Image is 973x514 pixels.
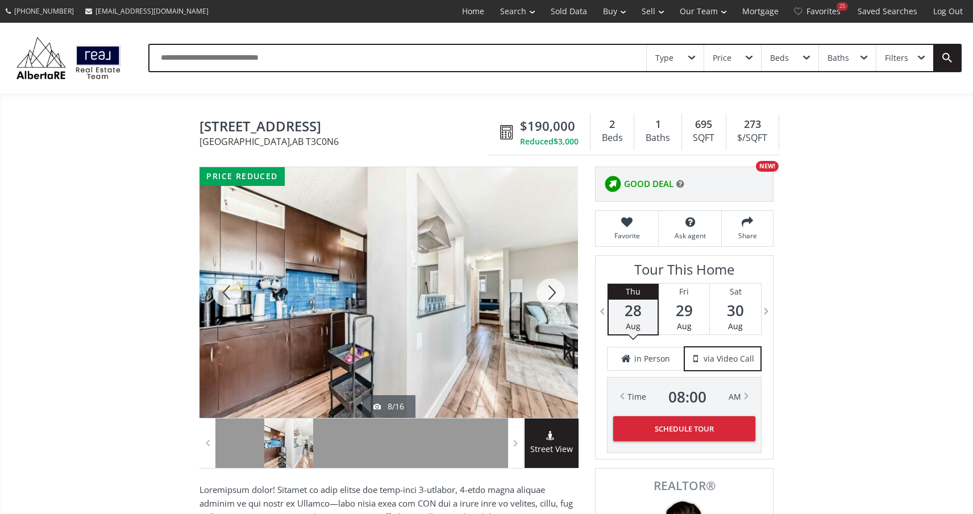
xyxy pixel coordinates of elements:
[640,117,675,132] div: 1
[596,130,628,147] div: Beds
[710,302,761,318] span: 30
[695,117,712,132] span: 695
[828,54,849,62] div: Baths
[199,167,578,418] div: 1826 11 Avenue SW #401 Calgary, AB T3C0N6 - Photo 8 of 16
[199,167,285,186] div: price reduced
[727,231,767,241] span: Share
[677,321,692,331] span: Aug
[608,480,760,492] span: REALTOR®
[14,6,74,16] span: [PHONE_NUMBER]
[601,231,652,241] span: Favorite
[626,321,641,331] span: Aug
[659,302,709,318] span: 29
[885,54,908,62] div: Filters
[713,54,731,62] div: Price
[609,284,658,300] div: Thu
[640,130,675,147] div: Baths
[199,119,494,136] span: 1826 11 Avenue SW #401
[613,416,755,441] button: Schedule Tour
[80,1,214,22] a: [EMAIL_ADDRESS][DOMAIN_NAME]
[596,117,628,132] div: 2
[770,54,789,62] div: Beds
[520,117,575,135] span: $190,000
[95,6,209,16] span: [EMAIL_ADDRESS][DOMAIN_NAME]
[601,173,624,196] img: rating icon
[609,302,658,318] span: 28
[732,130,773,147] div: $/SQFT
[756,161,779,172] div: NEW!
[664,231,716,241] span: Ask agent
[373,401,404,412] div: 8/16
[837,2,848,11] div: 25
[525,443,579,456] span: Street View
[668,389,706,405] span: 08 : 00
[199,137,494,146] span: [GEOGRAPHIC_DATA] , AB T3C0N6
[728,321,743,331] span: Aug
[607,262,762,283] h3: Tour This Home
[655,54,673,62] div: Type
[627,389,741,405] div: Time AM
[634,353,670,364] span: in Person
[732,117,773,132] div: 273
[710,284,761,300] div: Sat
[704,353,754,364] span: via Video Call
[624,178,673,190] span: GOOD DEAL
[659,284,709,300] div: Fri
[688,130,720,147] div: SQFT
[554,136,579,147] span: $3,000
[11,34,126,82] img: Logo
[520,136,579,147] div: Reduced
